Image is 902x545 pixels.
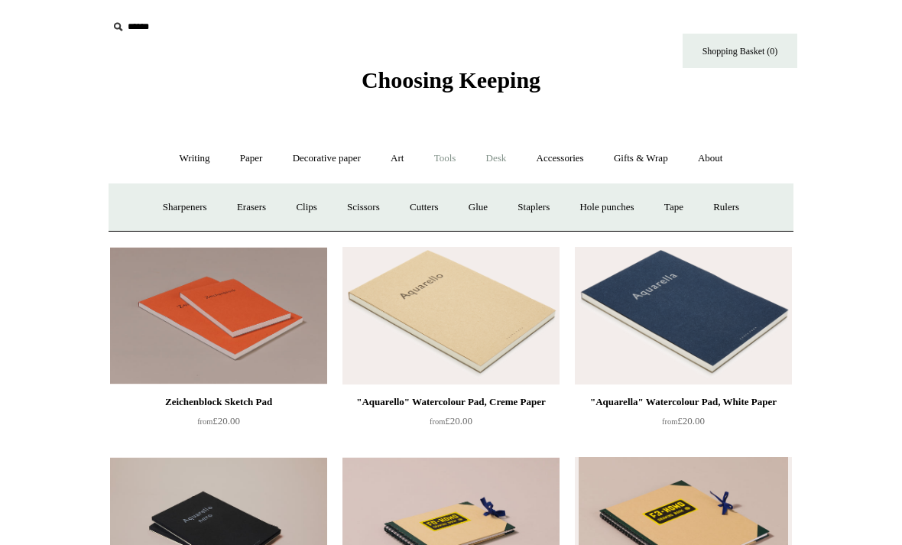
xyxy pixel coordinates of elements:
[430,415,472,427] span: £20.00
[114,393,323,411] div: Zeichenblock Sketch Pad
[279,138,375,179] a: Decorative paper
[683,34,797,68] a: Shopping Basket (0)
[651,187,697,228] a: Tape
[226,138,277,179] a: Paper
[342,247,560,384] img: "Aquarello" Watercolour Pad, Creme Paper
[575,247,792,384] img: "Aquarella" Watercolour Pad, White Paper
[699,187,753,228] a: Rulers
[684,138,737,179] a: About
[110,247,327,384] img: Zeichenblock Sketch Pad
[504,187,563,228] a: Staplers
[600,138,682,179] a: Gifts & Wrap
[197,415,240,427] span: £20.00
[346,393,556,411] div: "Aquarello" Watercolour Pad, Creme Paper
[149,187,221,228] a: Sharpeners
[662,415,705,427] span: £20.00
[575,393,792,456] a: "Aquarella" Watercolour Pad, White Paper from£20.00
[342,247,560,384] a: "Aquarello" Watercolour Pad, Creme Paper "Aquarello" Watercolour Pad, Creme Paper
[420,138,470,179] a: Tools
[377,138,417,179] a: Art
[223,187,280,228] a: Erasers
[362,79,540,90] a: Choosing Keeping
[362,67,540,92] span: Choosing Keeping
[282,187,330,228] a: Clips
[197,417,213,426] span: from
[472,138,521,179] a: Desk
[455,187,501,228] a: Glue
[333,187,394,228] a: Scissors
[523,138,598,179] a: Accessories
[110,247,327,384] a: Zeichenblock Sketch Pad Zeichenblock Sketch Pad
[579,393,788,411] div: "Aquarella" Watercolour Pad, White Paper
[662,417,677,426] span: from
[430,417,445,426] span: from
[566,187,647,228] a: Hole punches
[575,247,792,384] a: "Aquarella" Watercolour Pad, White Paper "Aquarella" Watercolour Pad, White Paper
[396,187,453,228] a: Cutters
[110,393,327,456] a: Zeichenblock Sketch Pad from£20.00
[166,138,224,179] a: Writing
[342,393,560,456] a: "Aquarello" Watercolour Pad, Creme Paper from£20.00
